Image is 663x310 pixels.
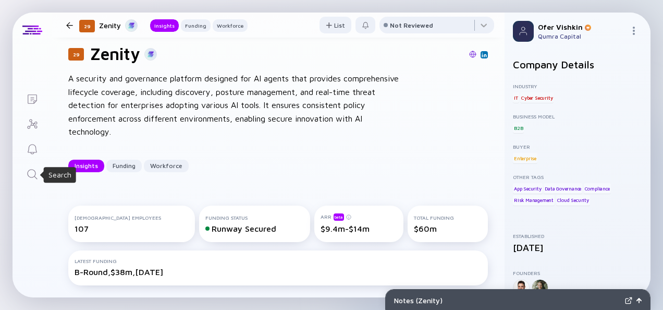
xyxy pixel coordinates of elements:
div: Not Reviewed [390,21,433,29]
img: Menu [630,27,638,35]
div: Zenity [99,19,138,32]
div: Funding Status [205,214,304,221]
div: Cloud Security [556,195,590,206]
div: ARR [321,213,397,221]
div: 29 [79,20,95,32]
div: A security and governance platform designed for AI agents that provides comprehensive lifecycle c... [68,72,402,139]
div: B-Round, $38m, [DATE] [75,267,482,277]
img: Zenity Linkedin Page [482,52,487,57]
div: Data Governance [544,183,582,194]
button: Insights [68,160,104,172]
div: Search [48,170,71,180]
button: List [320,17,351,33]
div: Notes ( Zenity ) [394,296,621,305]
div: Funding [181,20,211,31]
div: [DEMOGRAPHIC_DATA] Employees [75,214,189,221]
div: Workforce [144,158,189,174]
div: Insights [68,158,104,174]
div: [DATE] [513,242,642,253]
div: Risk Management [513,195,555,206]
div: $60m [414,224,482,233]
button: Funding [181,19,211,32]
div: Industry [513,83,642,89]
img: Open Notes [636,298,642,303]
button: Workforce [144,160,189,172]
div: Business Model [513,113,642,120]
div: Compliance [584,183,611,194]
button: Funding [106,160,142,172]
div: Buyer [513,144,642,150]
div: Enterprise [513,153,537,163]
div: 107 [75,224,189,233]
button: Workforce [213,19,248,32]
a: Search [13,161,52,186]
h1: Zenity [90,44,140,64]
div: beta [334,213,344,221]
div: Latest Funding [75,258,482,264]
div: Funding [106,158,142,174]
div: Other Tags [513,174,642,180]
div: 29 [68,48,84,61]
div: Established [513,233,642,239]
img: Zenity Website [469,51,476,58]
div: Total Funding [414,214,482,221]
div: Insights [150,20,179,31]
div: Workforce [213,20,248,31]
h2: Company Details [513,58,642,70]
div: Cyber Security [520,92,554,103]
div: Founders [513,270,642,276]
div: B2B [513,123,524,133]
a: Investor Map [13,111,52,136]
div: $9.4m-$14m [321,224,397,233]
div: Ofer Vishkin [538,22,625,31]
div: Runway Secured [205,224,304,233]
div: Qumra Capital [538,32,625,40]
button: Insights [150,19,179,32]
a: Reminders [13,136,52,161]
a: Lists [13,86,52,111]
img: Expand Notes [625,297,632,304]
div: App Security [513,183,543,194]
div: IT [513,92,519,103]
img: Profile Picture [513,21,534,42]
